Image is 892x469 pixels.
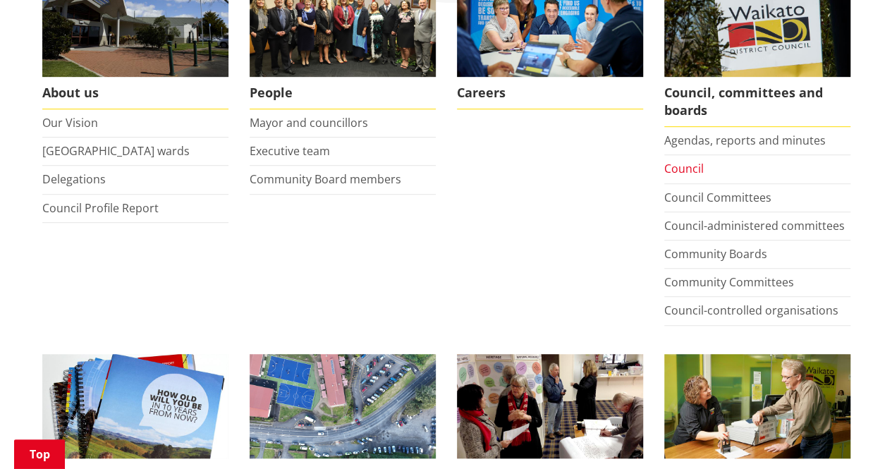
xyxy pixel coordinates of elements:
span: Council, committees and boards [664,77,850,127]
a: Council-controlled organisations [664,303,838,318]
span: Careers [457,77,643,109]
a: Our Vision [42,115,98,130]
a: Council [664,161,704,176]
span: About us [42,77,228,109]
a: Community Board members [250,171,401,187]
a: Agendas, reports and minutes [664,133,826,148]
img: Long Term Plan [42,354,228,459]
a: Council Committees [664,190,771,205]
img: Fees [664,354,850,459]
a: Top [14,439,65,469]
a: [GEOGRAPHIC_DATA] wards [42,143,190,159]
a: Community Committees [664,274,794,290]
a: Mayor and councillors [250,115,368,130]
span: People [250,77,436,109]
a: Community Boards [664,246,767,262]
img: DJI_0336 [250,354,436,459]
iframe: Messenger Launcher [827,410,878,461]
img: public-consultations [457,354,643,459]
a: Executive team [250,143,330,159]
a: Council-administered committees [664,218,845,233]
a: Delegations [42,171,106,187]
a: Council Profile Report [42,200,159,216]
